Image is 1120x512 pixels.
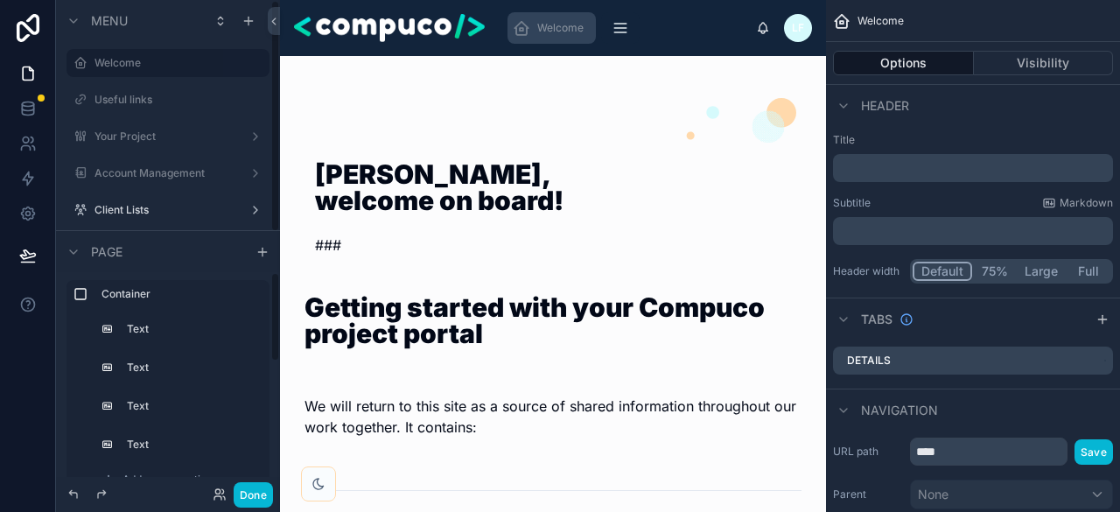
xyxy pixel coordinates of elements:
button: 75% [972,262,1017,281]
label: Useful links [94,93,266,107]
label: Account Management [94,166,241,180]
span: Add a new section [122,473,213,487]
button: Options [833,51,974,75]
label: Text [127,361,259,375]
label: Welcome [94,56,259,70]
label: Header width [833,264,903,278]
label: Your Project [94,130,241,144]
span: Page [91,243,122,261]
div: scrollable content [499,9,756,47]
label: Text [127,322,259,336]
label: Subtitle [833,196,871,210]
label: Text [127,399,259,413]
label: URL path [833,445,903,459]
a: Welcome [507,12,596,44]
span: LF [792,21,804,35]
label: Client Lists [94,203,241,217]
span: Menu [91,12,128,30]
div: scrollable content [56,272,280,477]
div: scrollable content [833,217,1113,245]
button: Default [913,262,972,281]
div: scrollable content [833,154,1113,182]
button: Save [1074,439,1113,465]
button: Done [234,482,273,508]
span: Markdown [1060,196,1113,210]
button: Full [1066,262,1110,281]
button: Visibility [974,51,1114,75]
span: Tabs [861,311,892,328]
img: App logo [294,14,485,42]
button: Large [1017,262,1066,281]
label: Details [847,354,891,368]
span: Welcome [537,21,584,35]
span: Navigation [861,402,938,419]
span: Header [861,97,909,115]
span: Welcome [857,14,904,28]
label: Container [101,287,262,301]
a: Markdown [1042,196,1113,210]
label: Text [127,438,259,452]
label: Title [833,133,1113,147]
